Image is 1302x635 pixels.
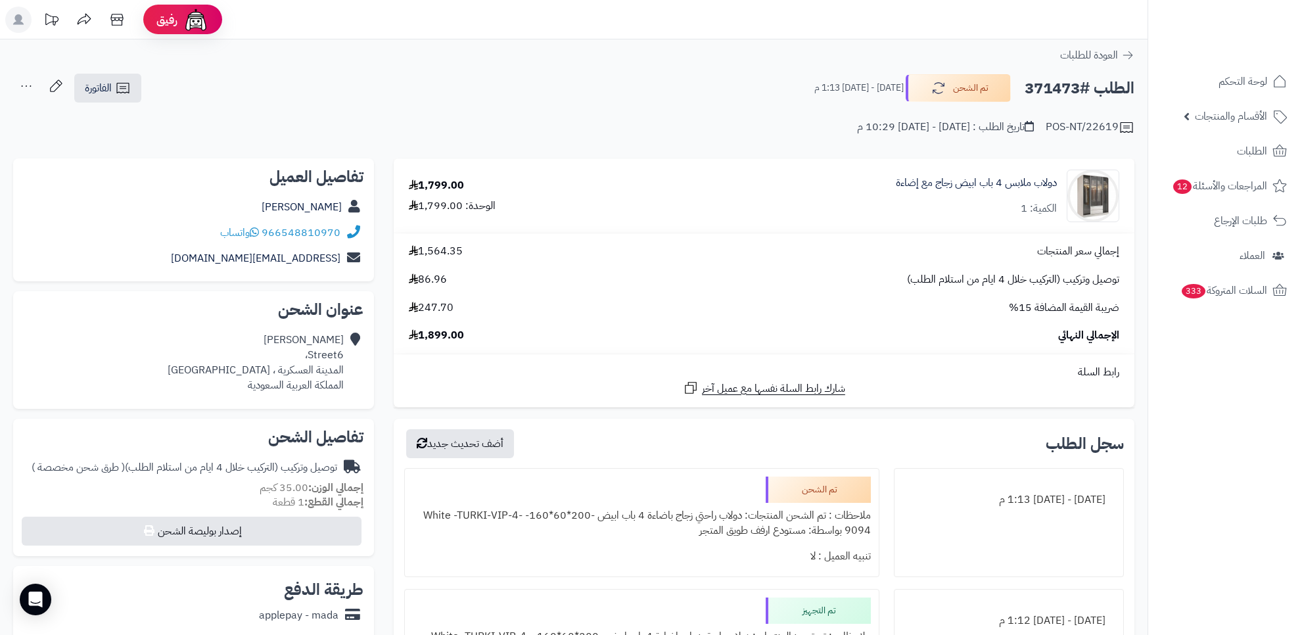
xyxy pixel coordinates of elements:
[74,74,141,103] a: الفاتورة
[1156,135,1294,167] a: الطلبات
[766,477,871,503] div: تم الشحن
[1046,436,1124,452] h3: سجل الطلب
[1058,328,1119,343] span: الإجمالي النهائي
[409,272,447,287] span: 86.96
[32,460,337,475] div: توصيل وتركيب (التركيب خلال 4 ايام من استلام الطلب)
[1009,300,1119,316] span: ضريبة القيمة المضافة 15%
[906,74,1011,102] button: تم الشحن
[1237,142,1267,160] span: الطلبات
[1060,47,1118,63] span: العودة للطلبات
[1180,281,1267,300] span: السلات المتروكة
[409,199,496,214] div: الوحدة: 1,799.00
[1156,66,1294,97] a: لوحة التحكم
[20,584,51,615] div: Open Intercom Messenger
[902,487,1116,513] div: [DATE] - [DATE] 1:13 م
[1156,275,1294,306] a: السلات المتروكة333
[220,225,259,241] a: واتساب
[171,250,340,266] a: [EMAIL_ADDRESS][DOMAIN_NAME]
[262,225,340,241] a: 966548810970
[1219,72,1267,91] span: لوحة التحكم
[814,82,904,95] small: [DATE] - [DATE] 1:13 م
[683,380,845,396] a: شارك رابط السلة نفسها مع عميل آخر
[399,365,1129,380] div: رابط السلة
[409,328,464,343] span: 1,899.00
[702,381,845,396] span: شارك رابط السلة نفسها مع عميل آخر
[284,582,363,598] h2: طريقة الدفع
[409,244,463,259] span: 1,564.35
[1067,170,1119,222] img: 1742133300-110103010020.1-90x90.jpg
[259,608,338,623] div: applepay - mada
[1195,107,1267,126] span: الأقسام والمنتجات
[1172,177,1267,195] span: المراجعات والأسئلة
[1240,247,1265,265] span: العملاء
[1173,179,1192,194] span: 12
[273,494,363,510] small: 1 قطعة
[1060,47,1134,63] a: العودة للطلبات
[156,12,177,28] span: رفيق
[406,429,514,458] button: أضف تحديث جديد
[1025,75,1134,102] h2: الطلب #371473
[766,598,871,624] div: تم التجهيز
[24,302,363,317] h2: عنوان الشحن
[1156,205,1294,237] a: طلبات الإرجاع
[260,480,363,496] small: 35.00 كجم
[409,178,464,193] div: 1,799.00
[857,120,1034,135] div: تاريخ الطلب : [DATE] - [DATE] 10:29 م
[413,544,871,569] div: تنبيه العميل : لا
[896,176,1057,191] a: دولاب ملابس 4 باب ابيض زجاج مع إضاءة
[35,7,68,36] a: تحديثات المنصة
[1046,120,1134,135] div: POS-NT/22619
[1156,240,1294,271] a: العملاء
[907,272,1119,287] span: توصيل وتركيب (التركيب خلال 4 ايام من استلام الطلب)
[902,608,1116,634] div: [DATE] - [DATE] 1:12 م
[1156,170,1294,202] a: المراجعات والأسئلة12
[1214,212,1267,230] span: طلبات الإرجاع
[85,80,112,96] span: الفاتورة
[1021,201,1057,216] div: الكمية: 1
[413,503,871,544] div: ملاحظات : تم الشحن المنتجات: دولاب راحتي زجاج باضاءة 4 باب ابيض -200*60*160- White -TURKI-VIP-4-9...
[1037,244,1119,259] span: إجمالي سعر المنتجات
[24,169,363,185] h2: تفاصيل العميل
[308,480,363,496] strong: إجمالي الوزن:
[1182,284,1205,298] span: 333
[183,7,209,33] img: ai-face.png
[168,333,344,392] div: [PERSON_NAME] Street6، المدينة العسكرية ، [GEOGRAPHIC_DATA] المملكة العربية السعودية
[409,300,453,316] span: 247.70
[304,494,363,510] strong: إجمالي القطع:
[22,517,361,546] button: إصدار بوليصة الشحن
[24,429,363,445] h2: تفاصيل الشحن
[262,199,342,215] a: [PERSON_NAME]
[32,459,125,475] span: ( طرق شحن مخصصة )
